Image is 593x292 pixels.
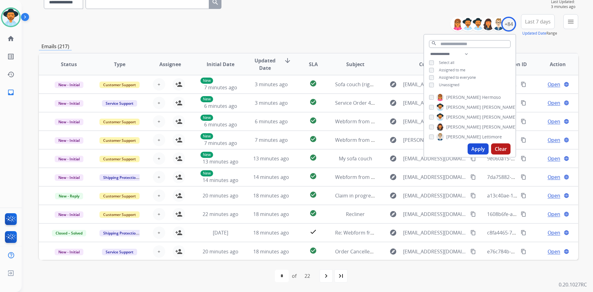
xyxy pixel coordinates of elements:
span: + [158,173,160,181]
span: Open [548,248,560,255]
p: Emails (217) [39,43,72,50]
th: Action [528,53,578,75]
mat-icon: explore [389,118,397,125]
mat-icon: content_copy [521,137,526,143]
button: + [153,245,165,258]
mat-icon: language [564,156,569,161]
mat-icon: content_copy [470,230,476,235]
span: [EMAIL_ADDRESS][DOMAIN_NAME] [403,81,467,88]
span: Updated Date [251,57,279,72]
span: Service Support [102,100,137,107]
span: [PERSON_NAME] [446,114,481,120]
span: Subject [346,61,364,68]
mat-icon: check [309,228,317,235]
span: New - Initial [55,100,83,107]
mat-icon: explore [389,99,397,107]
mat-icon: check_circle [309,135,317,143]
span: Webform from [EMAIL_ADDRESS][DOMAIN_NAME] on [DATE] [335,174,475,180]
mat-icon: language [564,119,569,124]
mat-icon: language [564,82,569,87]
mat-icon: home [7,35,15,42]
span: [EMAIL_ADDRESS][DOMAIN_NAME] [403,155,467,162]
span: Range [522,31,557,36]
span: 20 minutes ago [203,248,238,255]
span: 3 minutes ago [255,99,288,106]
span: [PERSON_NAME] [482,114,517,120]
span: Assigned to me [439,67,465,73]
span: Customer [419,61,443,68]
span: Customer Support [99,82,140,88]
mat-icon: content_copy [470,174,476,180]
span: Open [548,81,560,88]
span: 13 minutes ago [203,158,238,165]
mat-icon: content_copy [521,193,526,198]
span: + [158,136,160,144]
span: [EMAIL_ADDRESS][DOMAIN_NAME] [403,229,467,236]
span: Open [548,210,560,218]
span: 18 minutes ago [253,211,289,218]
button: Apply [468,143,489,154]
p: New [200,96,213,102]
span: My sofa couch [339,155,372,162]
mat-icon: content_copy [470,249,476,254]
span: Open [548,229,560,236]
span: Open [548,155,560,162]
mat-icon: explore [389,173,397,181]
mat-icon: content_copy [521,174,526,180]
mat-icon: explore [389,248,397,255]
p: New [200,133,213,139]
span: + [158,155,160,162]
mat-icon: content_copy [521,119,526,124]
span: Service Support [102,249,137,255]
button: + [153,97,165,109]
span: 13 minutes ago [253,155,289,162]
mat-icon: person_add [175,136,183,144]
span: [EMAIL_ADDRESS][DOMAIN_NAME] [403,173,467,181]
span: Webform from [PERSON_NAME][EMAIL_ADDRESS][PERSON_NAME][DOMAIN_NAME] on [DATE] [335,137,552,143]
mat-icon: person_add [175,210,183,218]
span: 9e060a15-035b-4b84-8b04-5f84bc131bcc [487,155,582,162]
span: a13c40ae-105c-4416-b4d0-d52daf834405 [487,192,582,199]
span: 6 minutes ago [204,103,237,109]
mat-icon: person_add [175,118,183,125]
mat-icon: content_copy [521,211,526,217]
span: Customer Support [99,193,140,199]
mat-icon: check_circle [309,154,317,161]
span: 6 minutes ago [255,118,288,125]
span: Claim in progress [335,192,376,199]
p: New [200,115,213,121]
mat-icon: explore [389,155,397,162]
button: + [153,208,165,220]
span: [DATE] [213,229,228,236]
span: Re: Webform from [EMAIL_ADDRESS][DOMAIN_NAME] on [DATE] [335,229,483,236]
mat-icon: language [564,137,569,143]
span: [EMAIL_ADDRESS][DOMAIN_NAME] [403,99,467,107]
span: Sofa couch (right side) [335,81,387,88]
span: + [158,99,160,107]
span: 14 minutes ago [253,174,289,180]
span: 3 minutes ago [255,81,288,88]
mat-icon: explore [389,229,397,236]
mat-icon: language [564,174,569,180]
span: Unassigned [439,82,459,87]
span: New - Initial [55,249,83,255]
span: + [158,248,160,255]
span: Shipping Protection [99,174,142,181]
span: Open [548,118,560,125]
span: Open [548,173,560,181]
mat-icon: inbox [7,89,15,96]
span: Hermoso [482,94,501,100]
mat-icon: person_add [175,248,183,255]
span: 7 minutes ago [204,140,237,146]
mat-icon: check_circle [309,247,317,254]
span: [PERSON_NAME] [446,104,481,110]
span: New - Initial [55,137,83,144]
mat-icon: language [564,100,569,106]
span: New - Reply [55,193,83,199]
span: Type [114,61,125,68]
span: Open [548,99,560,107]
span: e76c784b-1d54-46a0-b653-347d8e39f87c [487,248,582,255]
button: + [153,226,165,239]
mat-icon: content_copy [521,230,526,235]
span: 7da75882-a8d7-4d13-b5f7-d109a7309d0f [487,174,582,180]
